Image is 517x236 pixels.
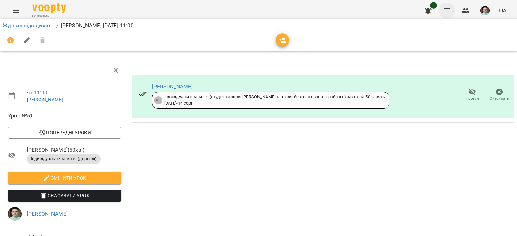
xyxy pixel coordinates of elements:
button: Скасувати [486,86,513,104]
span: Урок №51 [8,112,121,120]
button: Попередні уроки [8,127,121,139]
a: [PERSON_NAME] [152,83,193,90]
span: For Business [32,14,66,18]
span: UA [499,7,506,14]
img: 8482cb4e613eaef2b7d25a10e2b5d949.jpg [480,6,490,15]
button: Menu [8,3,24,19]
span: Скасувати Урок [13,192,116,200]
button: UA [496,4,509,17]
nav: breadcrumb [3,21,514,30]
button: Змінити урок [8,172,121,184]
button: Скасувати Урок [8,190,121,202]
span: Попередні уроки [13,129,116,137]
span: Скасувати [490,96,509,101]
a: чт , 11:00 [27,89,47,96]
span: [PERSON_NAME] ( 50 хв. ) [27,146,121,154]
p: [PERSON_NAME] [DATE] 11:00 [61,21,134,30]
span: 1 [430,2,437,9]
a: Журнал відвідувань [3,22,54,29]
button: Прогул [458,86,486,104]
span: Індивідуальне заняття (дорослі) [27,156,101,162]
img: 8482cb4e613eaef2b7d25a10e2b5d949.jpg [8,207,22,221]
a: [PERSON_NAME] [27,210,68,217]
span: Прогул [466,96,479,101]
img: Voopty Logo [32,3,66,13]
li: / [56,21,58,30]
span: Змінити урок [13,174,116,182]
div: Індивідуальні заняття (студенти після [PERSON_NAME] та після безкоштовного пробного) пакет на 50 ... [164,94,385,106]
a: [PERSON_NAME] [27,97,63,102]
div: 45 [154,96,162,104]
